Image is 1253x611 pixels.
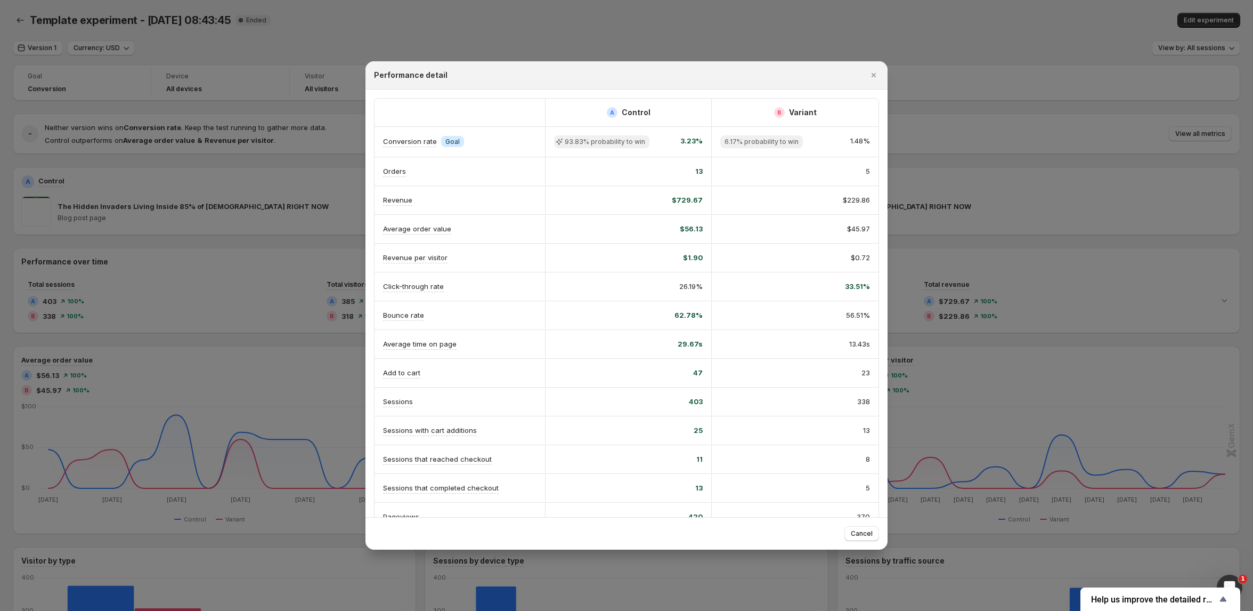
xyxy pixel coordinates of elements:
[863,425,870,436] span: 13
[610,109,614,116] h2: A
[1091,593,1230,606] button: Show survey - Help us improve the detailed report for A/B campaigns
[866,483,870,493] span: 5
[695,483,703,493] span: 13
[777,109,782,116] h2: B
[861,367,870,378] span: 23
[622,107,650,118] h2: Control
[851,252,870,263] span: $0.72
[383,367,420,378] p: Add to cart
[725,138,799,146] span: 6.17% probability to win
[866,68,881,83] button: Close
[383,281,444,292] p: Click-through rate
[693,367,703,378] span: 47
[680,223,703,234] span: $56.13
[789,107,817,118] h2: Variant
[383,310,424,320] p: Bounce rate
[383,454,492,464] p: Sessions that reached checkout
[680,135,703,148] span: 3.23%
[866,166,870,176] span: 5
[383,166,406,176] p: Orders
[846,310,870,320] span: 56.51%
[857,396,870,407] span: 338
[695,166,703,176] span: 13
[383,511,419,522] p: Pageviews
[845,281,870,292] span: 33.51%
[1091,594,1217,605] span: Help us improve the detailed report for A/B campaigns
[1217,575,1242,600] iframe: Intercom live chat
[847,223,870,234] span: $45.97
[850,135,870,148] span: 1.48%
[383,483,499,493] p: Sessions that completed checkout
[672,195,703,205] span: $729.67
[383,223,451,234] p: Average order value
[679,281,703,292] span: 26.19%
[383,252,447,263] p: Revenue per visitor
[689,396,703,407] span: 403
[565,138,645,146] span: 93.83% probability to win
[851,529,873,538] span: Cancel
[383,396,413,407] p: Sessions
[383,136,437,147] p: Conversion rate
[683,252,703,263] span: $1.90
[694,425,703,436] span: 25
[688,511,703,522] span: 420
[383,339,457,349] p: Average time on page
[844,526,879,541] button: Cancel
[696,454,703,464] span: 11
[843,195,870,205] span: $229.86
[374,70,447,81] h2: Performance detail
[445,138,460,146] span: Goal
[857,511,870,522] span: 370
[849,339,870,349] span: 13.43s
[674,310,703,320] span: 62.78%
[1239,575,1247,583] span: 1
[866,454,870,464] span: 8
[383,195,412,205] p: Revenue
[678,339,703,349] span: 29.67s
[383,425,477,436] p: Sessions with cart additions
